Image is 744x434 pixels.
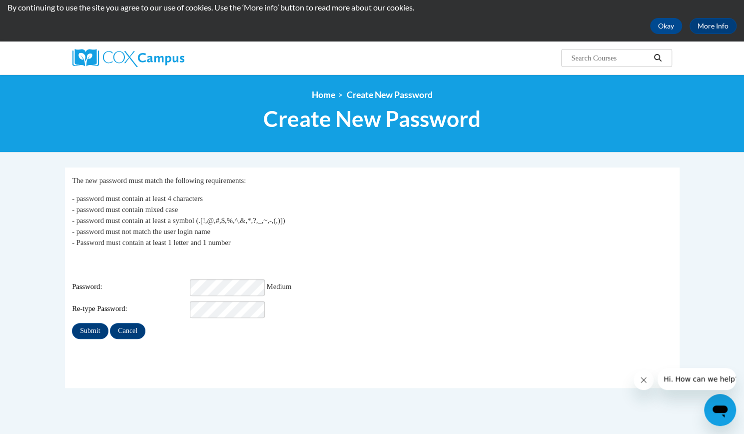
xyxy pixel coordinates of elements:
span: Create New Password [263,105,481,132]
a: More Info [690,18,737,34]
input: Submit [72,323,108,339]
iframe: Message from company [658,368,736,390]
span: The new password must match the following requirements: [72,176,246,184]
span: Medium [267,282,292,290]
iframe: Button to launch messaging window [704,394,736,426]
input: Search Courses [570,52,650,64]
p: By continuing to use the site you agree to our use of cookies. Use the ‘More info’ button to read... [7,2,737,13]
span: Create New Password [347,89,433,100]
button: Search [650,52,665,64]
span: Re-type Password: [72,303,188,314]
a: Cox Campus [72,49,262,67]
span: Hi. How can we help? [6,7,81,15]
span: Password: [72,281,188,292]
img: Cox Campus [72,49,184,67]
input: Cancel [110,323,145,339]
span: - password must contain at least 4 characters - password must contain mixed case - password must ... [72,194,285,246]
a: Home [312,89,335,100]
button: Okay [650,18,682,34]
iframe: Close message [634,370,654,390]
